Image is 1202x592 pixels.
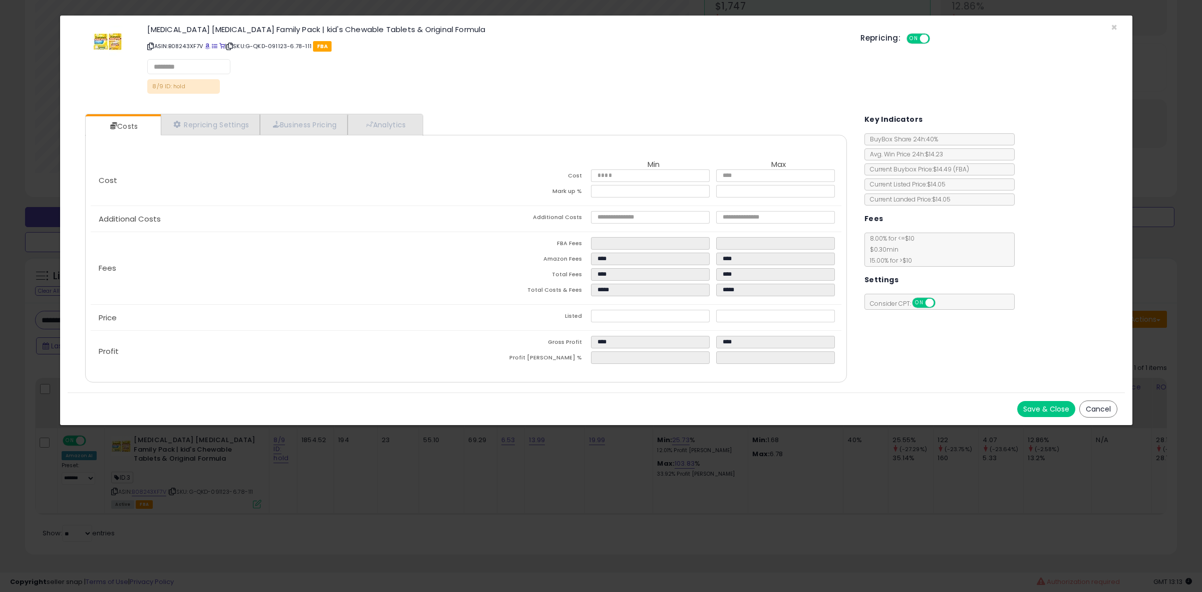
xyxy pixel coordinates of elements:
span: ( FBA ) [953,165,969,173]
span: Current Landed Price: $14.05 [865,195,951,204]
p: Fees [91,264,466,272]
span: $0.30 min [865,245,898,254]
button: Cancel [1079,401,1117,418]
span: Current Listed Price: $14.05 [865,180,946,188]
span: ON [908,35,920,43]
p: Cost [91,176,466,184]
a: Business Pricing [260,114,348,135]
p: Price [91,314,466,322]
th: Max [716,160,841,169]
p: 8/9 ID: hold [147,79,220,94]
span: 15.00 % for > $10 [865,256,912,265]
td: Total Costs & Fees [466,284,591,299]
p: Profit [91,347,466,355]
h5: Repricing: [860,34,900,42]
h5: Settings [864,274,898,286]
a: Costs [86,116,160,136]
span: Consider CPT: [865,299,949,308]
span: BuyBox Share 24h: 40% [865,135,938,143]
td: FBA Fees [466,237,591,253]
td: Total Fees [466,268,591,284]
span: OFF [934,299,950,307]
a: Repricing Settings [161,114,260,135]
h5: Key Indicators [864,113,923,126]
span: FBA [313,41,332,52]
th: Min [591,160,716,169]
td: Cost [466,169,591,185]
a: Your listing only [219,42,225,50]
td: Profit [PERSON_NAME] % [466,351,591,367]
p: Additional Costs [91,215,466,223]
span: 8.00 % for <= $10 [865,234,915,265]
img: 51rcSF+5W2L._SL60_.jpg [93,26,123,56]
td: Gross Profit [466,336,591,351]
span: $14.49 [933,165,969,173]
a: All offer listings [212,42,217,50]
p: ASIN: B08243XF7V | SKU: G-QKD-091123-6.78-111 [147,38,845,54]
span: Current Buybox Price: [865,165,969,173]
span: OFF [929,35,945,43]
button: Save & Close [1017,401,1075,417]
span: × [1111,20,1117,35]
td: Amazon Fees [466,253,591,268]
h5: Fees [864,213,883,225]
a: BuyBox page [205,42,210,50]
td: Listed [466,310,591,325]
td: Mark up % [466,185,591,201]
span: Avg. Win Price 24h: $14.23 [865,150,943,158]
td: Additional Costs [466,211,591,227]
span: ON [913,299,926,307]
a: Analytics [348,114,422,135]
h3: [MEDICAL_DATA] [MEDICAL_DATA] Family Pack | kid's Chewable Tablets & Original Formula [147,26,845,33]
